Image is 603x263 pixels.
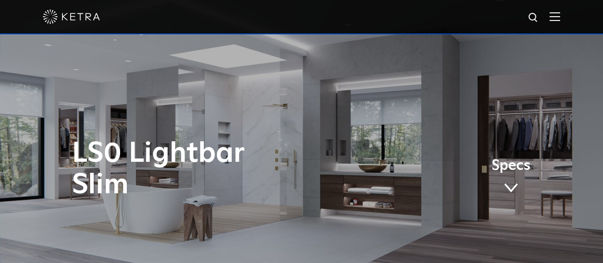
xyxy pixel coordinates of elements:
span: Specs [491,159,531,173]
img: Hamburger%20Nav.svg [550,12,560,21]
img: ketra-logo-2019-white [43,10,100,24]
h1: LS0 Lightbar Slim [72,138,341,201]
a: Specs [491,159,531,196]
img: search icon [528,12,540,24]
